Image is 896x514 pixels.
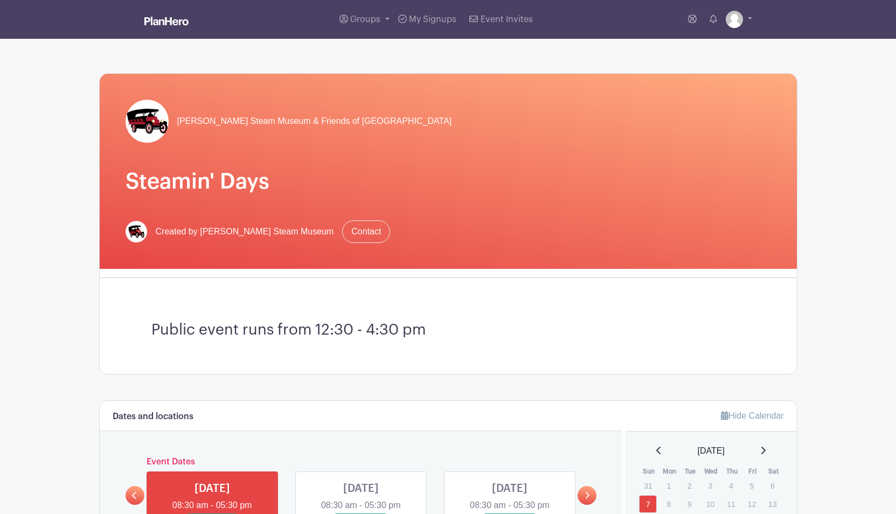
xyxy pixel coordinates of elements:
p: 8 [660,496,678,512]
th: Sun [638,466,659,477]
span: Event Invites [481,15,533,24]
p: 13 [763,496,781,512]
p: 4 [722,477,740,494]
img: FINAL_LOGOS-15.jpg [126,100,169,143]
p: 1 [660,477,678,494]
th: Mon [659,466,680,477]
p: 2 [680,477,698,494]
p: 9 [680,496,698,512]
th: Fri [742,466,763,477]
img: logo_white-6c42ec7e38ccf1d336a20a19083b03d10ae64f83f12c07503d8b9e83406b4c7d.svg [144,17,189,25]
p: 11 [722,496,740,512]
h6: Dates and locations [113,412,193,422]
span: My Signups [409,15,456,24]
a: Hide Calendar [721,411,783,420]
a: Contact [342,220,390,243]
h1: Steamin' Days [126,169,771,195]
img: default-ce2991bfa6775e67f084385cd625a349d9dcbb7a52a09fb2fda1e96e2d18dcdb.png [726,11,743,28]
th: Wed [701,466,722,477]
p: 3 [701,477,719,494]
p: 5 [743,477,761,494]
p: 6 [763,477,781,494]
p: 12 [743,496,761,512]
th: Thu [721,466,742,477]
span: Created by [PERSON_NAME] Steam Museum [156,225,334,238]
h3: Public event runs from 12:30 - 4:30 pm [151,321,745,339]
span: Groups [350,15,380,24]
span: [PERSON_NAME] Steam Museum & Friends of [GEOGRAPHIC_DATA] [177,115,452,128]
th: Tue [680,466,701,477]
p: 10 [701,496,719,512]
a: 7 [639,495,657,513]
img: FINAL_LOGOS-15.jpg [126,221,147,242]
span: [DATE] [698,444,725,457]
p: 31 [639,477,657,494]
th: Sat [763,466,784,477]
h6: Event Dates [144,457,578,467]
